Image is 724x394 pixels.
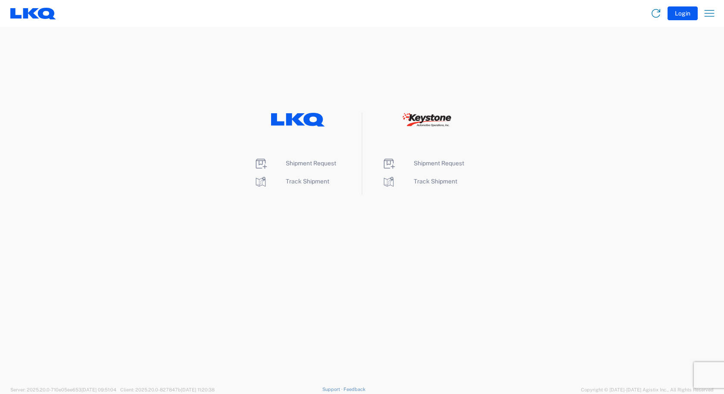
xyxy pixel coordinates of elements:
span: Shipment Request [414,160,464,167]
a: Shipment Request [254,160,336,167]
a: Track Shipment [382,178,457,185]
a: Feedback [343,387,365,392]
button: Login [668,6,698,20]
a: Track Shipment [254,178,329,185]
span: Track Shipment [286,178,329,185]
span: Client: 2025.20.0-827847b [120,387,215,392]
span: Shipment Request [286,160,336,167]
a: Support [322,387,344,392]
a: Shipment Request [382,160,464,167]
span: Track Shipment [414,178,457,185]
span: [DATE] 11:20:38 [181,387,215,392]
span: Server: 2025.20.0-710e05ee653 [10,387,116,392]
span: [DATE] 09:51:04 [81,387,116,392]
span: Copyright © [DATE]-[DATE] Agistix Inc., All Rights Reserved [581,386,714,394]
